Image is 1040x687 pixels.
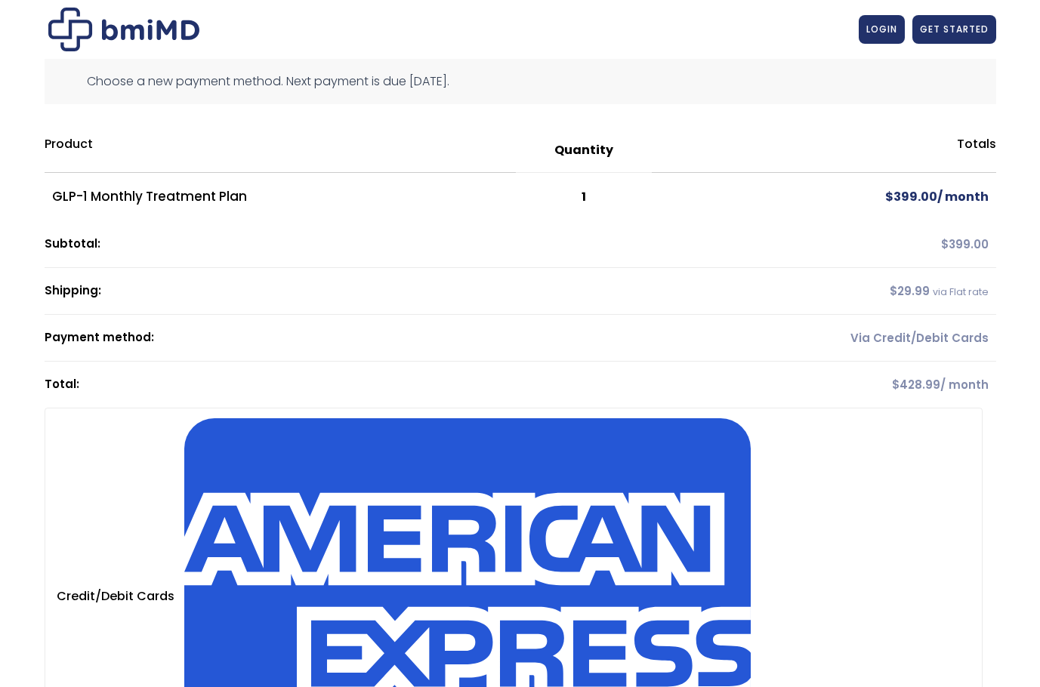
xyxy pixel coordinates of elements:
td: 1 [516,173,652,221]
td: / month [652,362,996,408]
small: via Flat rate [933,285,989,298]
th: Quantity [516,128,652,173]
span: 399.00 [941,236,989,252]
span: $ [885,188,893,205]
th: Product [45,128,516,173]
th: Payment method: [45,315,652,362]
span: LOGIN [866,23,897,35]
span: $ [941,236,949,252]
div: Choose a new payment method. Next payment is due [DATE]. [45,59,996,104]
td: GLP-1 Monthly Treatment Plan [45,173,516,221]
span: GET STARTED [920,23,989,35]
a: LOGIN [859,15,905,44]
img: Checkout [48,8,199,51]
th: Total: [45,362,652,408]
span: 399.00 [885,188,937,205]
th: Shipping: [45,268,652,315]
th: Totals [652,128,996,173]
span: $ [892,377,900,393]
span: 428.99 [892,377,940,393]
td: / month [652,173,996,221]
a: GET STARTED [912,15,996,44]
td: Via Credit/Debit Cards [652,315,996,362]
span: 29.99 [890,283,930,299]
span: $ [890,283,897,299]
th: Subtotal: [45,221,652,268]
